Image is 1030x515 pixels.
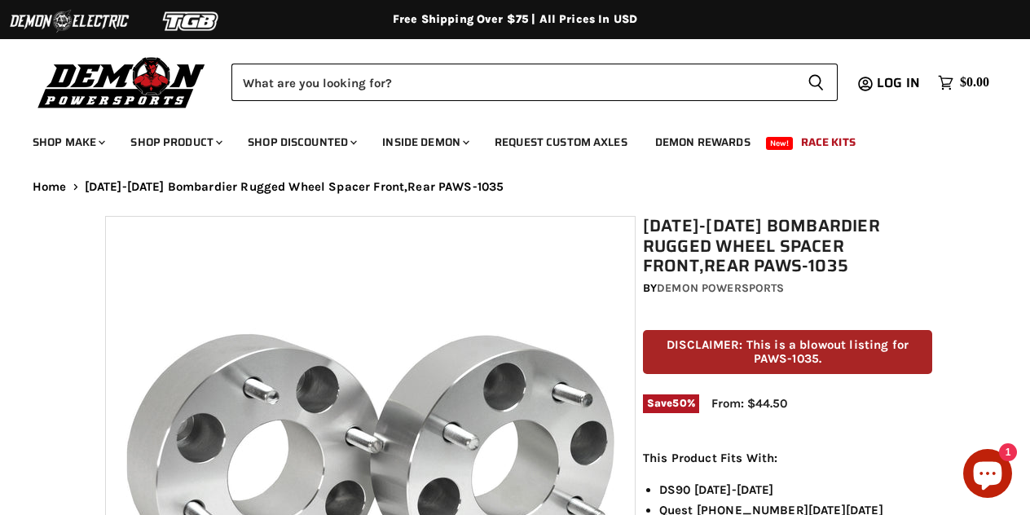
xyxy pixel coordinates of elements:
img: Demon Powersports [33,53,211,111]
img: TGB Logo 2 [130,6,253,37]
a: $0.00 [930,71,997,95]
a: Demon Rewards [643,125,763,159]
a: Log in [869,76,930,90]
form: Product [231,64,838,101]
ul: Main menu [20,119,985,159]
inbox-online-store-chat: Shopify online store chat [958,449,1017,502]
a: Request Custom Axles [482,125,640,159]
h1: [DATE]-[DATE] Bombardier Rugged Wheel Spacer Front,Rear PAWS-1035 [643,216,932,276]
li: DS90 [DATE]-[DATE] [659,480,932,500]
p: This Product Fits With: [643,448,932,468]
input: Search [231,64,795,101]
a: Race Kits [789,125,868,159]
span: New! [766,137,794,150]
img: Demon Electric Logo 2 [8,6,130,37]
a: Home [33,180,67,194]
div: by [643,280,932,297]
a: Shop Product [118,125,232,159]
span: From: $44.50 [711,396,787,411]
a: Shop Discounted [235,125,367,159]
span: [DATE]-[DATE] Bombardier Rugged Wheel Spacer Front,Rear PAWS-1035 [85,180,504,194]
span: Log in [877,73,920,93]
button: Search [795,64,838,101]
span: 50 [672,397,686,409]
span: Save % [643,394,699,412]
a: Demon Powersports [657,281,784,295]
a: Inside Demon [370,125,479,159]
a: Shop Make [20,125,115,159]
p: DISCLAIMER: This is a blowout listing for PAWS-1035. [643,330,932,375]
span: $0.00 [960,75,989,90]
